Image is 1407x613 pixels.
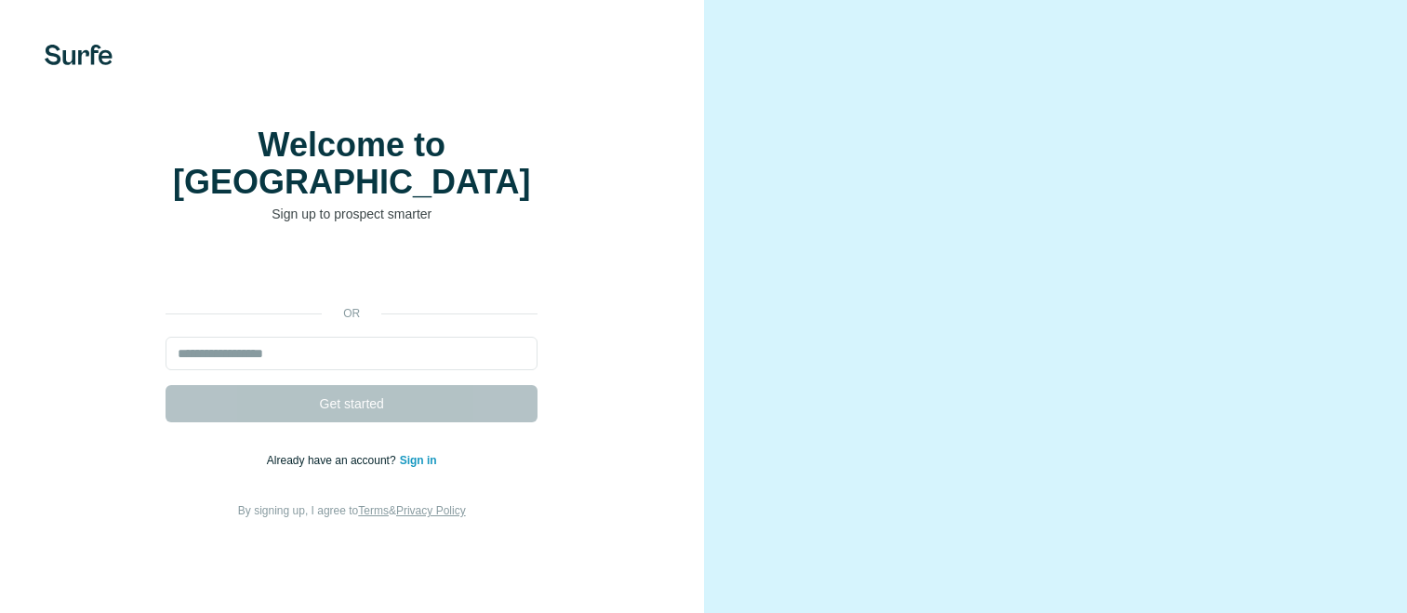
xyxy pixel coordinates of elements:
p: or [322,305,381,322]
a: Sign in [400,454,437,467]
a: Privacy Policy [396,504,466,517]
p: Sign up to prospect smarter [166,205,538,223]
a: Terms [358,504,389,517]
img: Surfe's logo [45,45,113,65]
h1: Welcome to [GEOGRAPHIC_DATA] [166,127,538,201]
iframe: Sign in with Google Dialog [1025,19,1388,208]
span: By signing up, I agree to & [238,504,466,517]
iframe: Sign in with Google Button [156,251,547,292]
span: Already have an account? [267,454,400,467]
